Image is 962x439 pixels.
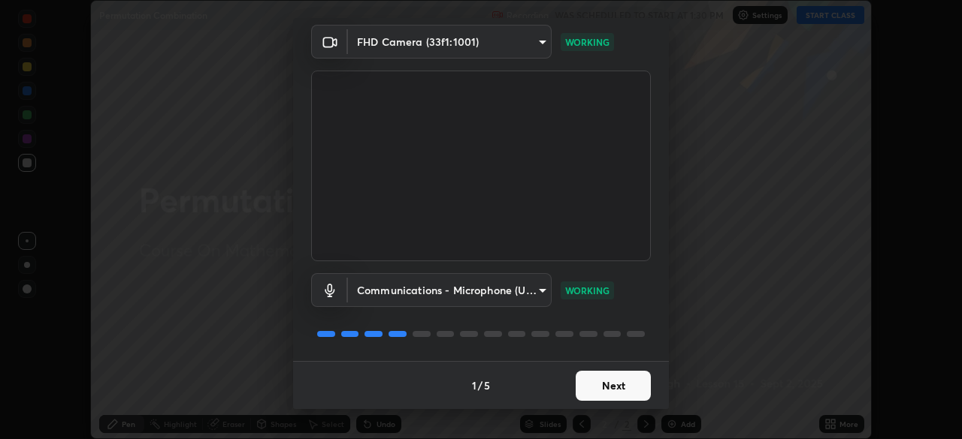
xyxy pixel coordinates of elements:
p: WORKING [565,284,610,297]
h4: 1 [472,377,476,393]
h4: / [478,377,483,393]
div: FHD Camera (33f1:1001) [348,25,552,59]
p: WORKING [565,35,610,49]
div: FHD Camera (33f1:1001) [348,273,552,307]
h4: 5 [484,377,490,393]
button: Next [576,371,651,401]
